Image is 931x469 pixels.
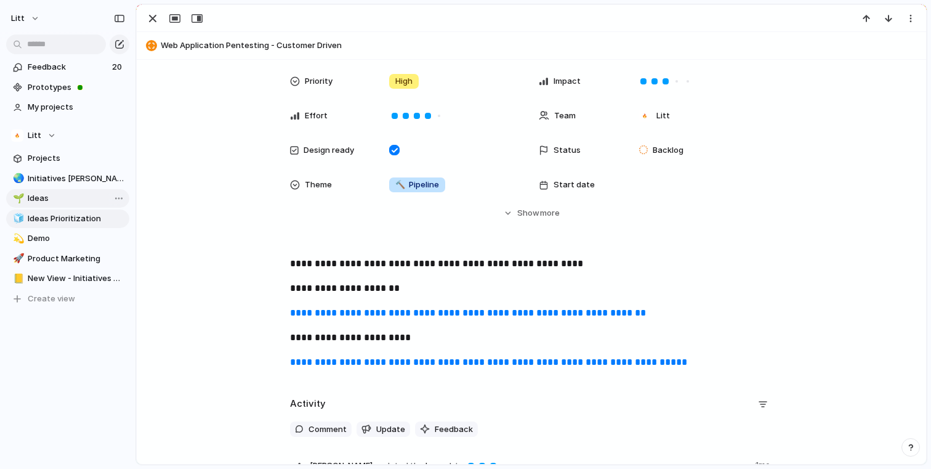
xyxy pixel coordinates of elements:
[6,149,129,168] a: Projects
[28,213,125,225] span: Ideas Prioritization
[13,232,22,246] div: 💫
[11,12,25,25] span: Litt
[28,152,125,165] span: Projects
[554,75,581,88] span: Impact
[11,173,23,185] button: 🌏
[554,179,595,191] span: Start date
[28,61,108,73] span: Feedback
[376,423,405,436] span: Update
[28,253,125,265] span: Product Marketing
[517,207,539,219] span: Show
[540,207,560,219] span: more
[357,422,410,438] button: Update
[415,422,478,438] button: Feedback
[656,110,670,122] span: Litt
[653,144,683,157] span: Backlog
[11,192,23,205] button: 🌱
[13,192,22,206] div: 🌱
[28,272,125,285] span: New View - Initiatives and Goals
[13,211,22,226] div: 🧊
[290,397,326,411] h2: Activity
[290,202,773,224] button: Showmore
[290,422,352,438] button: Comment
[554,144,581,157] span: Status
[6,9,46,28] button: Litt
[308,423,347,436] span: Comment
[554,110,576,122] span: Team
[28,293,75,305] span: Create view
[13,171,22,186] div: 🌏
[11,253,23,265] button: 🚀
[305,110,328,122] span: Effort
[28,192,125,205] span: Ideas
[6,126,129,145] button: Litt
[305,75,332,88] span: Priority
[6,250,129,268] a: 🚀Product Marketing
[28,81,125,94] span: Prototypes
[161,39,921,52] span: Web Application Pentesting - Customer Driven
[6,210,129,228] a: 🧊Ideas Prioritization
[13,272,22,286] div: 📒
[11,272,23,285] button: 📒
[6,58,129,76] a: Feedback20
[304,144,354,157] span: Design ready
[6,229,129,248] a: 💫Demo
[6,169,129,188] a: 🌏Initiatives [PERSON_NAME]
[28,129,41,142] span: Litt
[11,213,23,225] button: 🧊
[395,75,413,88] span: High
[13,251,22,266] div: 🚀
[112,61,124,73] span: 20
[395,179,405,189] span: 🔨
[6,98,129,116] a: My projects
[395,179,439,191] span: Pipeline
[6,290,129,308] button: Create view
[6,78,129,97] a: Prototypes
[6,189,129,208] a: 🌱Ideas
[305,179,332,191] span: Theme
[435,423,473,436] span: Feedback
[28,101,125,113] span: My projects
[28,173,125,185] span: Initiatives [PERSON_NAME]
[11,232,23,245] button: 💫
[28,232,125,245] span: Demo
[142,36,921,55] button: Web Application Pentesting - Customer Driven
[6,269,129,288] a: 📒New View - Initiatives and Goals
